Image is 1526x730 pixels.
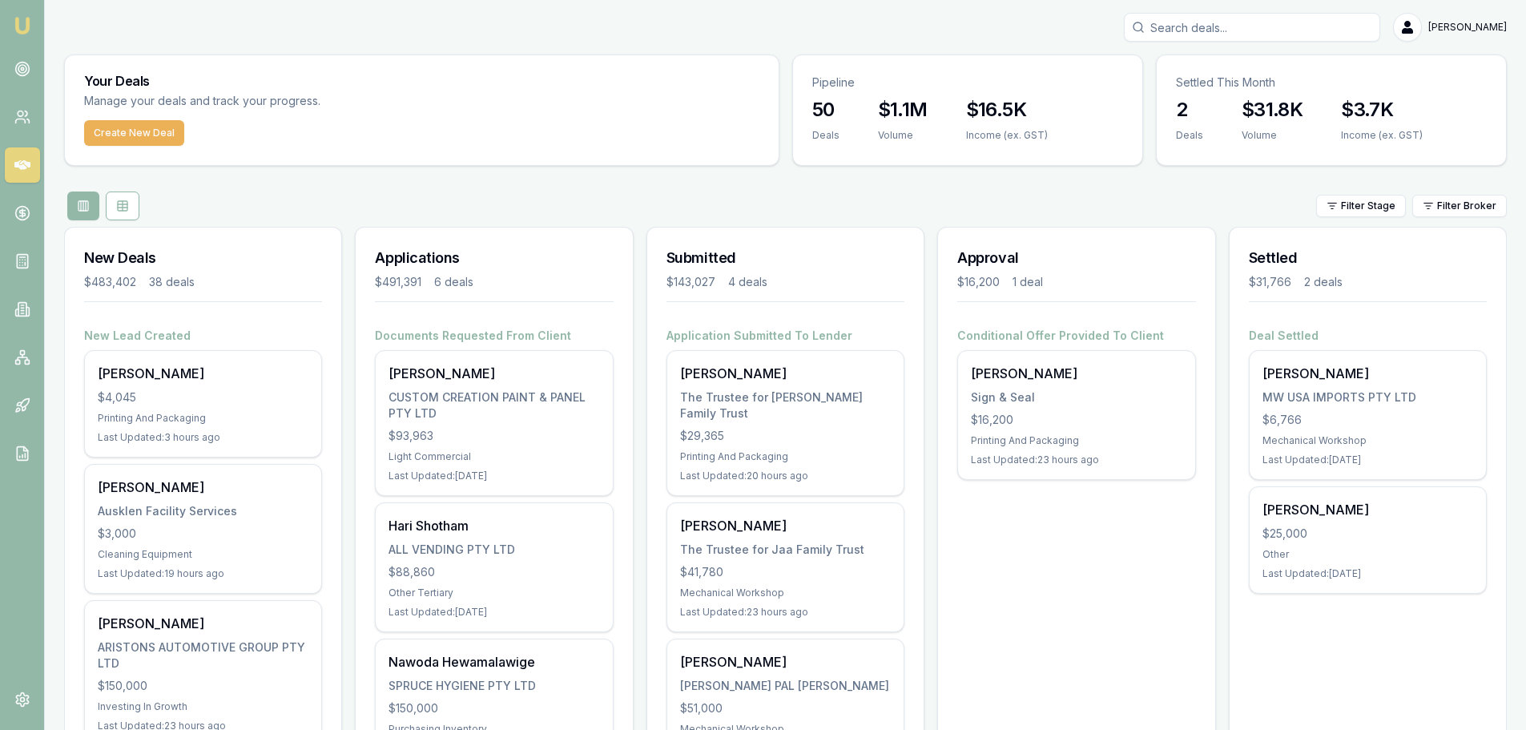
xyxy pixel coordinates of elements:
[98,526,308,542] div: $3,000
[1341,129,1423,142] div: Income (ex. GST)
[1176,129,1203,142] div: Deals
[389,542,599,558] div: ALL VENDING PTY LTD
[1262,389,1473,405] div: MW USA IMPORTS PTY LTD
[1304,274,1343,290] div: 2 deals
[84,92,494,111] p: Manage your deals and track your progress.
[812,129,840,142] div: Deals
[666,247,904,269] h3: Submitted
[1262,526,1473,542] div: $25,000
[389,516,599,535] div: Hari Shotham
[98,548,308,561] div: Cleaning Equipment
[1176,75,1487,91] p: Settled This Month
[680,678,891,694] div: [PERSON_NAME] PAL [PERSON_NAME]
[13,16,32,35] img: emu-icon-u.png
[1262,434,1473,447] div: Mechanical Workshop
[1262,548,1473,561] div: Other
[1428,21,1507,34] span: [PERSON_NAME]
[84,328,322,344] h4: New Lead Created
[98,503,308,519] div: Ausklen Facility Services
[1262,412,1473,428] div: $6,766
[812,97,840,123] h3: 50
[1249,328,1487,344] h4: Deal Settled
[389,389,599,421] div: CUSTOM CREATION PAINT & PANEL PTY LTD
[1341,97,1423,123] h3: $3.7K
[666,274,715,290] div: $143,027
[98,389,308,405] div: $4,045
[389,470,599,482] div: Last Updated: [DATE]
[1412,195,1507,217] button: Filter Broker
[1262,567,1473,580] div: Last Updated: [DATE]
[98,700,308,713] div: Investing In Growth
[1262,500,1473,519] div: [PERSON_NAME]
[680,606,891,619] div: Last Updated: 23 hours ago
[98,678,308,694] div: $150,000
[966,97,1048,123] h3: $16.5K
[957,328,1195,344] h4: Conditional Offer Provided To Client
[98,567,308,580] div: Last Updated: 19 hours ago
[1176,97,1203,123] h3: 2
[149,274,195,290] div: 38 deals
[375,274,421,290] div: $491,391
[1242,97,1303,123] h3: $31.8K
[98,431,308,444] div: Last Updated: 3 hours ago
[389,652,599,672] div: Nawoda Hewamalawige
[878,129,928,142] div: Volume
[375,247,613,269] h3: Applications
[1249,247,1487,269] h3: Settled
[84,75,759,87] h3: Your Deals
[98,614,308,633] div: [PERSON_NAME]
[389,564,599,580] div: $88,860
[812,75,1123,91] p: Pipeline
[1341,200,1395,212] span: Filter Stage
[971,364,1182,383] div: [PERSON_NAME]
[728,274,767,290] div: 4 deals
[680,516,891,535] div: [PERSON_NAME]
[666,328,904,344] h4: Application Submitted To Lender
[98,639,308,672] div: ARISTONS AUTOMOTIVE GROUP PTY LTD
[680,428,891,444] div: $29,365
[971,389,1182,405] div: Sign & Seal
[680,652,891,672] div: [PERSON_NAME]
[957,274,1000,290] div: $16,200
[434,274,473,290] div: 6 deals
[971,434,1182,447] div: Printing And Packaging
[84,247,322,269] h3: New Deals
[98,478,308,497] div: [PERSON_NAME]
[680,450,891,463] div: Printing And Packaging
[971,454,1182,466] div: Last Updated: 23 hours ago
[680,364,891,383] div: [PERSON_NAME]
[389,364,599,383] div: [PERSON_NAME]
[966,129,1048,142] div: Income (ex. GST)
[1262,454,1473,466] div: Last Updated: [DATE]
[84,274,136,290] div: $483,402
[1013,274,1043,290] div: 1 deal
[375,328,613,344] h4: Documents Requested From Client
[389,587,599,599] div: Other Tertiary
[680,564,891,580] div: $41,780
[389,428,599,444] div: $93,963
[98,412,308,425] div: Printing And Packaging
[1249,274,1291,290] div: $31,766
[1242,129,1303,142] div: Volume
[389,606,599,619] div: Last Updated: [DATE]
[957,247,1195,269] h3: Approval
[680,700,891,716] div: $51,000
[1316,195,1406,217] button: Filter Stage
[389,700,599,716] div: $150,000
[878,97,928,123] h3: $1.1M
[1262,364,1473,383] div: [PERSON_NAME]
[1437,200,1496,212] span: Filter Broker
[1124,13,1380,42] input: Search deals
[84,120,184,146] button: Create New Deal
[971,412,1182,428] div: $16,200
[389,450,599,463] div: Light Commercial
[98,364,308,383] div: [PERSON_NAME]
[680,542,891,558] div: The Trustee for Jaa Family Trust
[680,587,891,599] div: Mechanical Workshop
[680,470,891,482] div: Last Updated: 20 hours ago
[680,389,891,421] div: The Trustee for [PERSON_NAME] Family Trust
[389,678,599,694] div: SPRUCE HYGIENE PTY LTD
